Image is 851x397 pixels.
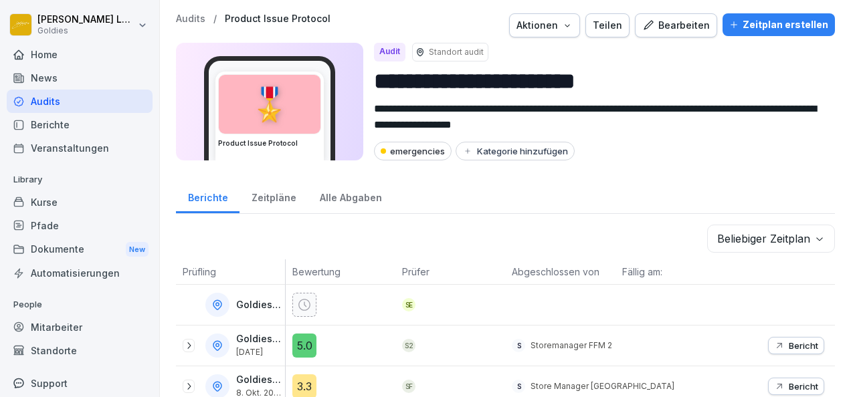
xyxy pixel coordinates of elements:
[7,43,153,66] a: Home
[512,339,525,352] div: S
[789,381,818,392] p: Bericht
[213,13,217,25] p: /
[37,14,135,25] p: [PERSON_NAME] Loska
[585,13,630,37] button: Teilen
[456,142,575,160] button: Kategorie hinzufügen
[126,242,149,257] div: New
[183,265,278,279] p: Prüfling
[768,378,824,395] button: Bericht
[402,380,415,393] div: SF
[509,13,580,37] button: Aktionen
[176,179,240,213] a: Berichte
[37,26,135,35] p: Goldies
[176,13,205,25] a: Audits
[240,179,308,213] a: Zeitpläne
[308,179,393,213] a: Alle Abgaben
[642,18,710,33] div: Bearbeiten
[218,138,321,148] h3: Product Issue Protocol
[7,113,153,136] a: Berichte
[7,339,153,362] a: Standorte
[402,339,415,352] div: S2
[402,298,415,311] div: SE
[729,17,828,32] div: Zeitplan erstellen
[219,75,320,134] div: 🎖️
[7,261,153,285] a: Automatisierungen
[7,190,153,214] a: Kurse
[723,13,835,36] button: Zeitplan erstellen
[7,66,153,90] a: News
[462,146,568,156] div: Kategorie hinzufügen
[236,348,282,357] p: [DATE]
[7,214,153,237] a: Pfade
[7,294,153,315] p: People
[429,46,484,58] p: Standort audit
[616,259,725,285] th: Fällig am:
[512,380,525,393] div: S
[512,265,608,279] p: Abgeschlossen von
[374,142,452,160] div: emergencies
[236,334,282,345] p: Goldies FFM 2
[7,237,153,262] div: Dokumente
[635,13,717,37] button: Bearbeiten
[292,334,316,358] div: 5.0
[789,340,818,351] p: Bericht
[7,315,153,339] a: Mitarbeiter
[7,136,153,160] a: Veranstaltungen
[292,265,389,279] p: Bewertung
[7,372,153,395] div: Support
[531,380,674,392] p: Store Manager [GEOGRAPHIC_DATA]
[395,259,505,285] th: Prüfer
[236,299,282,311] p: Goldies Eberswalder
[225,13,330,25] a: Product Issue Protocol
[531,340,612,352] p: Storemanager FFM 2
[236,374,282,386] p: Goldies [GEOGRAPHIC_DATA]
[7,90,153,113] a: Audits
[768,337,824,354] button: Bericht
[374,43,405,61] div: Audit
[7,237,153,262] a: DokumenteNew
[516,18,573,33] div: Aktionen
[7,169,153,190] p: Library
[593,18,622,33] div: Teilen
